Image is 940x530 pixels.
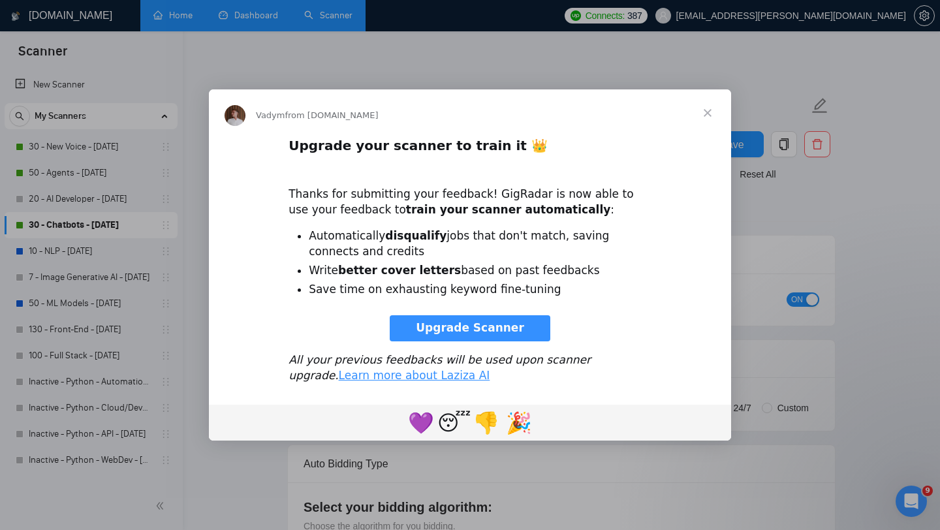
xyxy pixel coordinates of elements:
li: Automatically jobs that don't match, saving connects and credits [309,228,651,260]
li: Save time on exhausting keyword fine-tuning [309,282,651,298]
img: Profile image for Vadym [225,105,245,126]
span: 👎 [473,411,499,435]
a: Upgrade Scanner [390,315,550,341]
i: All your previous feedbacks will be used upon scanner upgrade. [289,353,591,382]
span: from [DOMAIN_NAME] [285,110,378,120]
span: Close [684,89,731,136]
span: 💜 [408,411,434,435]
div: Thanks for submitting your feedback! GigRadar is now able to use your feedback to : [289,171,651,217]
span: 🎉 [506,411,532,435]
a: Learn more about Laziza AI [339,369,490,382]
span: Upgrade Scanner [416,321,524,334]
span: 1 reaction [470,407,503,438]
span: 😴 [437,411,471,435]
span: purple heart reaction [405,407,437,438]
b: better cover letters [338,264,461,277]
span: sleeping reaction [437,407,470,438]
b: disqualify [385,229,446,242]
li: Write based on past feedbacks [309,263,651,279]
b: Upgrade your scanner to train it 👑 [289,138,548,153]
b: train your scanner automatically [406,203,611,216]
span: tada reaction [503,407,535,438]
span: Vadym [256,110,285,120]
